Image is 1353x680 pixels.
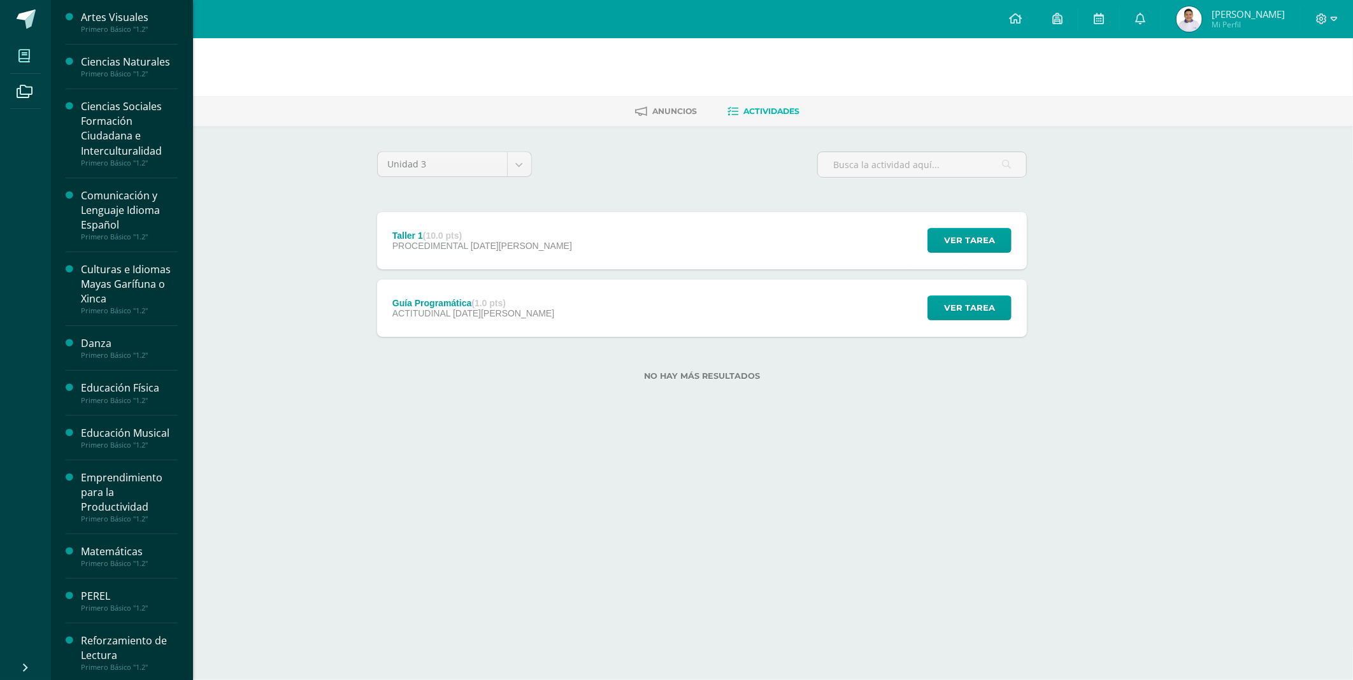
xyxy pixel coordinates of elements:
[818,152,1026,177] input: Busca la actividad aquí...
[81,544,178,559] div: Matemáticas
[81,589,178,604] div: PEREL
[81,262,178,306] div: Culturas e Idiomas Mayas Garífuna o Xinca
[81,99,178,167] a: Ciencias Sociales Formación Ciudadana e InterculturalidadPrimero Básico "1.2"
[392,241,468,251] span: PROCEDIMENTAL
[392,308,450,318] span: ACTITUDINAL
[392,230,572,241] div: Taller 1
[81,514,178,523] div: Primero Básico "1.2"
[81,10,178,25] div: Artes Visuales
[81,381,178,395] div: Educación Física
[81,306,178,315] div: Primero Básico "1.2"
[652,106,697,116] span: Anuncios
[81,232,178,241] div: Primero Básico "1.2"
[81,559,178,568] div: Primero Básico "1.2"
[944,229,995,252] span: Ver tarea
[81,634,178,672] a: Reforzamiento de LecturaPrimero Básico "1.2"
[81,55,178,69] div: Ciencias Naturales
[471,241,572,251] span: [DATE][PERSON_NAME]
[1212,8,1285,20] span: [PERSON_NAME]
[81,262,178,315] a: Culturas e Idiomas Mayas Garífuna o XincaPrimero Básico "1.2"
[81,634,178,663] div: Reforzamiento de Lectura
[453,308,554,318] span: [DATE][PERSON_NAME]
[81,471,178,514] div: Emprendimiento para la Productividad
[81,544,178,568] a: MatemáticasPrimero Básico "1.2"
[378,152,531,176] a: Unidad 3
[81,10,178,34] a: Artes VisualesPrimero Básico "1.2"
[81,188,178,241] a: Comunicación y Lenguaje Idioma EspañolPrimero Básico "1.2"
[392,298,554,308] div: Guía Programática
[81,441,178,450] div: Primero Básico "1.2"
[743,106,799,116] span: Actividades
[1212,19,1285,30] span: Mi Perfil
[727,101,799,122] a: Actividades
[81,69,178,78] div: Primero Básico "1.2"
[81,188,178,232] div: Comunicación y Lenguaje Idioma Español
[423,230,462,241] strong: (10.0 pts)
[81,396,178,405] div: Primero Básico "1.2"
[387,152,498,176] span: Unidad 3
[81,336,178,351] div: Danza
[81,471,178,523] a: Emprendimiento para la ProductividadPrimero Básico "1.2"
[81,426,178,441] div: Educación Musical
[927,228,1012,253] button: Ver tarea
[944,296,995,320] span: Ver tarea
[81,589,178,613] a: PERELPrimero Básico "1.2"
[81,55,178,78] a: Ciencias NaturalesPrimero Básico "1.2"
[81,159,178,167] div: Primero Básico "1.2"
[81,99,178,158] div: Ciencias Sociales Formación Ciudadana e Interculturalidad
[81,351,178,360] div: Primero Básico "1.2"
[81,336,178,360] a: DanzaPrimero Básico "1.2"
[81,604,178,613] div: Primero Básico "1.2"
[81,381,178,404] a: Educación FísicaPrimero Básico "1.2"
[1177,6,1202,32] img: 5cf85017573b8463a9d20a2b19ce2799.png
[81,663,178,672] div: Primero Básico "1.2"
[81,25,178,34] div: Primero Básico "1.2"
[635,101,697,122] a: Anuncios
[377,371,1027,381] label: No hay más resultados
[81,426,178,450] a: Educación MusicalPrimero Básico "1.2"
[471,298,506,308] strong: (1.0 pts)
[927,295,1012,320] button: Ver tarea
